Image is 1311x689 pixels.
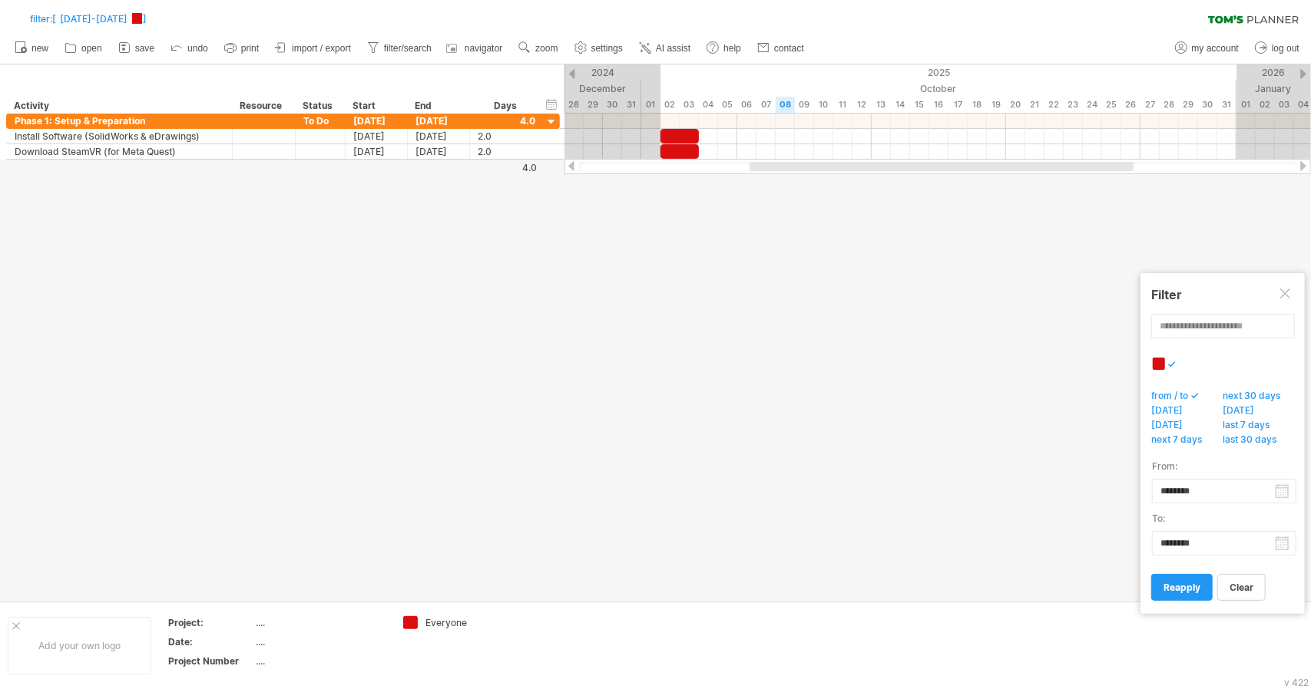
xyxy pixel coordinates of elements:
div: Saturday, 18 October 2025 [968,97,987,113]
div: v 422 [1284,677,1309,688]
span: new [31,43,48,54]
div: Monday, 6 October 2025 [737,97,756,113]
div: October 2025 [641,81,1237,97]
div: Thursday, 2 October 2025 [660,97,680,113]
div: Friday, 3 October 2025 [680,97,699,113]
div: Tuesday, 7 October 2025 [756,97,776,113]
a: help [703,38,746,58]
span: log out [1272,43,1299,54]
div: .... [256,654,385,668]
span: from / to [1149,390,1199,405]
span: [DATE]-[DATE] [60,13,127,25]
span: reapply [1164,582,1200,593]
div: Friday, 31 October 2025 [1217,97,1237,113]
div: [DATE] [346,129,408,143]
div: Saturday, 4 October 2025 [699,97,718,113]
span: settings [591,43,623,54]
span: print [241,43,259,54]
div: Days [469,98,542,114]
a: open [61,38,107,58]
a: save [114,38,159,58]
div: Friday, 2 January 2026 [1256,97,1275,113]
a: import / export [271,38,356,58]
span: clear [1230,582,1253,593]
span: next 30 days [1220,390,1291,405]
div: Monday, 20 October 2025 [1006,97,1025,113]
a: filter/search [363,38,436,58]
label: to: [1152,509,1187,527]
span: [DATE] [1220,404,1265,420]
span: import / export [292,43,351,54]
div: Friday, 17 October 2025 [948,97,968,113]
span: navigator [465,43,502,54]
a: zoom [515,38,562,58]
div: 2025 [641,64,1237,81]
span: save [135,43,154,54]
div: Wednesday, 15 October 2025 [910,97,929,113]
div: Project Number [168,654,253,668]
div: [DATE] [408,144,470,159]
div: Thursday, 16 October 2025 [929,97,948,113]
span: last 30 days [1220,434,1287,449]
div: Everyone [425,616,509,629]
div: Start [353,98,399,114]
span: filter: [30,13,52,25]
div: Add your own logo [8,617,151,674]
div: Tuesday, 28 October 2025 [1160,97,1179,113]
div: Tuesday, 14 October 2025 [891,97,910,113]
div: Saturday, 3 January 2026 [1275,97,1294,113]
span: open [81,43,102,54]
span: help [723,43,741,54]
span: my account [1192,43,1239,54]
span: [ ] [30,12,147,25]
div: Thursday, 30 October 2025 [1198,97,1217,113]
div: [DATE] [346,114,408,128]
div: Tuesday, 21 October 2025 [1025,97,1044,113]
a: log out [1251,38,1304,58]
a: undo [167,38,213,58]
div: Install Software (SolidWorks & eDrawings) [15,129,224,143]
span: contact [774,43,804,54]
div: Monday, 30 December 2024 [603,97,622,113]
div: Wednesday, 29 October 2025 [1179,97,1198,113]
div: Download SteamVR (for Meta Quest) [15,144,224,159]
a: print [220,38,263,58]
span: last 7 days [1220,419,1280,434]
div: [DATE] [346,144,408,159]
div: Saturday, 28 December 2024 [564,97,584,113]
div: Phase 1: Setup & Preparation [15,114,224,128]
div: Filter [1151,287,1294,302]
div: [DATE] [408,129,470,143]
div: Date: [168,635,253,648]
div: 2.0 [478,144,535,159]
a: my account [1171,38,1243,58]
a: settings [571,38,627,58]
span: [DATE] [1149,404,1193,420]
div: Thursday, 9 October 2025 [795,97,814,113]
div: .... [256,635,385,648]
div: Wednesday, 8 October 2025 [776,97,795,113]
div: Thursday, 23 October 2025 [1064,97,1083,113]
div: Sunday, 29 December 2024 [584,97,603,113]
span: AI assist [656,43,690,54]
div: Monday, 13 October 2025 [872,97,891,113]
div: Saturday, 11 October 2025 [833,97,852,113]
span: undo [187,43,208,54]
a: navigator [444,38,507,58]
div: [DATE] [408,114,470,128]
label: from: [1152,457,1187,475]
a: AI assist [635,38,695,58]
div: Saturday, 25 October 2025 [1102,97,1121,113]
span: next 7 days [1149,434,1213,449]
div: Activity [14,98,223,114]
div: Friday, 24 October 2025 [1083,97,1102,113]
span: [DATE] [1149,419,1193,434]
div: .... [256,616,385,629]
div: To Do [303,114,337,128]
a: clear [1217,574,1266,601]
div: Monday, 27 October 2025 [1141,97,1160,113]
div: Wednesday, 22 October 2025 [1044,97,1064,113]
div: Thursday, 1 January 2026 [1237,97,1256,113]
span: filter/search [384,43,432,54]
div: Resource [240,98,286,114]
